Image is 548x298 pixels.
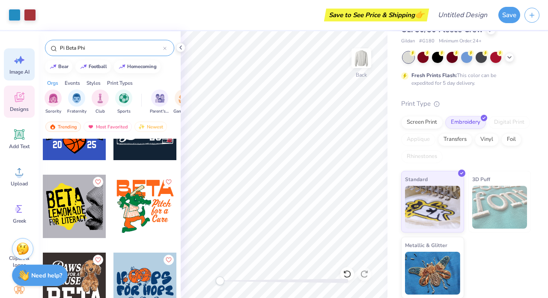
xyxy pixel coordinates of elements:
[405,175,428,184] span: Standard
[431,6,494,24] input: Untitled Design
[107,79,133,87] div: Print Types
[11,180,28,187] span: Upload
[95,108,105,115] span: Club
[31,271,62,280] strong: Need help?
[415,9,424,20] span: 👉
[216,277,224,285] div: Accessibility label
[356,71,367,79] div: Back
[127,64,157,69] div: homecoming
[65,79,80,87] div: Events
[488,116,530,129] div: Digital Print
[401,38,415,45] span: Gildan
[119,93,129,103] img: Sports Image
[87,124,94,130] img: most_fav.gif
[83,122,132,132] div: Most Favorited
[439,38,482,45] span: Minimum Order: 24 +
[173,89,193,115] div: filter for Game Day
[445,116,486,129] div: Embroidery
[501,133,521,146] div: Foil
[67,89,86,115] div: filter for Fraternity
[326,9,427,21] div: Save to See Price & Shipping
[115,89,132,115] button: filter button
[475,133,499,146] div: Vinyl
[49,124,56,130] img: trending.gif
[405,241,447,250] span: Metallic & Glitter
[134,122,167,132] div: Newest
[438,133,472,146] div: Transfers
[401,150,443,163] div: Rhinestones
[498,7,520,23] button: Save
[411,72,517,87] div: This color can be expedited for 5 day delivery.
[472,186,527,229] img: 3D Puff
[59,44,163,52] input: Try "Alpha"
[472,175,490,184] span: 3D Puff
[48,93,58,103] img: Sorority Image
[9,143,30,150] span: Add Text
[150,108,170,115] span: Parent's Weekend
[92,89,109,115] button: filter button
[50,64,57,69] img: trend_line.gif
[93,255,103,265] button: Like
[86,79,101,87] div: Styles
[47,79,58,87] div: Orgs
[80,64,87,69] img: trend_line.gif
[9,69,30,75] span: Image AI
[75,60,111,73] button: football
[117,108,131,115] span: Sports
[115,89,132,115] div: filter for Sports
[138,124,145,130] img: newest.gif
[405,186,460,229] img: Standard
[45,108,61,115] span: Sorority
[405,252,460,295] img: Metallic & Glitter
[95,93,105,103] img: Club Image
[164,177,174,187] button: Like
[67,89,86,115] button: filter button
[173,108,193,115] span: Game Day
[45,60,72,73] button: bear
[411,72,457,79] strong: Fresh Prints Flash:
[353,50,370,67] img: Back
[119,64,125,69] img: trend_line.gif
[93,177,103,187] button: Like
[401,116,443,129] div: Screen Print
[114,60,161,73] button: homecoming
[10,106,29,113] span: Designs
[89,64,107,69] div: football
[5,255,33,268] span: Clipart & logos
[150,89,170,115] div: filter for Parent's Weekend
[45,89,62,115] div: filter for Sorority
[72,93,81,103] img: Fraternity Image
[45,89,62,115] button: filter button
[173,89,193,115] button: filter button
[92,89,109,115] div: filter for Club
[58,64,68,69] div: bear
[13,218,26,224] span: Greek
[401,133,435,146] div: Applique
[179,93,188,103] img: Game Day Image
[401,99,531,109] div: Print Type
[45,122,81,132] div: Trending
[419,38,435,45] span: # G180
[164,255,174,265] button: Like
[155,93,165,103] img: Parent's Weekend Image
[67,108,86,115] span: Fraternity
[150,89,170,115] button: filter button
